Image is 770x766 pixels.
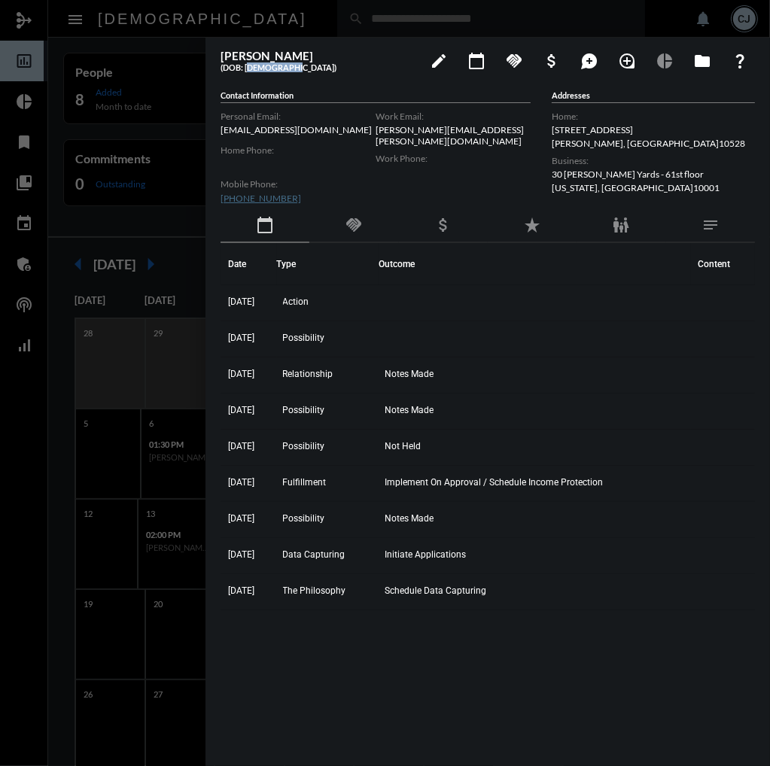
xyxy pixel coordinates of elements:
[221,243,277,285] th: Date
[385,549,466,560] span: Initiate Applications
[228,405,254,415] span: [DATE]
[345,216,363,234] mat-icon: handshake
[283,405,325,415] span: Possibility
[552,182,755,193] p: [US_STATE] , [GEOGRAPHIC_DATA] 10001
[221,49,416,62] h3: [PERSON_NAME]
[221,124,376,135] p: [EMAIL_ADDRESS][DOMAIN_NAME]
[283,369,333,379] span: Relationship
[228,477,254,488] span: [DATE]
[612,216,630,234] mat-icon: family_restroom
[221,178,376,190] label: Mobile Phone:
[283,477,327,488] span: Fulfillment
[277,243,379,285] th: Type
[467,52,485,70] mat-icon: calendar_today
[650,45,680,75] button: Data Capturing Calculator
[379,243,691,285] th: Outcome
[283,513,325,524] span: Possibility
[228,585,254,596] span: [DATE]
[221,90,531,103] h5: Contact Information
[228,513,254,524] span: [DATE]
[612,45,642,75] button: Add Introduction
[505,52,523,70] mat-icon: handshake
[656,52,674,70] mat-icon: pie_chart
[687,45,717,75] button: Archives
[430,52,448,70] mat-icon: edit
[731,52,749,70] mat-icon: question_mark
[691,243,755,285] th: Content
[552,124,755,135] p: [STREET_ADDRESS]
[228,549,254,560] span: [DATE]
[376,124,531,147] p: [PERSON_NAME][EMAIL_ADDRESS][PERSON_NAME][DOMAIN_NAME]
[283,296,309,307] span: Action
[461,45,492,75] button: Add meeting
[618,52,636,70] mat-icon: loupe
[376,153,531,164] label: Work Phone:
[543,52,561,70] mat-icon: attach_money
[552,111,755,122] label: Home:
[523,216,541,234] mat-icon: star_rate
[552,155,755,166] label: Business:
[385,441,421,451] span: Not Held
[385,513,434,524] span: Notes Made
[228,369,254,379] span: [DATE]
[434,216,452,234] mat-icon: attach_money
[221,62,416,72] h5: (DOB: [DEMOGRAPHIC_DATA])
[376,111,531,122] label: Work Email:
[580,52,598,70] mat-icon: maps_ugc
[256,216,274,234] mat-icon: calendar_today
[385,369,434,379] span: Notes Made
[552,138,755,149] p: [PERSON_NAME] , [GEOGRAPHIC_DATA] 10528
[221,111,376,122] label: Personal Email:
[552,169,755,180] p: 30 [PERSON_NAME] Yards - 61st floor
[228,296,254,307] span: [DATE]
[552,90,755,103] h5: Addresses
[221,193,301,204] a: [PHONE_NUMBER]
[385,585,486,596] span: Schedule Data Capturing
[537,45,567,75] button: Add Business
[499,45,529,75] button: Add Commitment
[725,45,755,75] button: What If?
[221,144,376,156] label: Home Phone:
[702,216,720,234] mat-icon: notes
[385,405,434,415] span: Notes Made
[424,45,454,75] button: edit person
[228,333,254,343] span: [DATE]
[385,477,603,488] span: Implement On Approval / Schedule Income Protection
[574,45,604,75] button: Add Mention
[228,441,254,451] span: [DATE]
[283,549,345,560] span: Data Capturing
[283,441,325,451] span: Possibility
[693,52,711,70] mat-icon: folder
[283,333,325,343] span: Possibility
[283,585,346,596] span: The Philosophy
